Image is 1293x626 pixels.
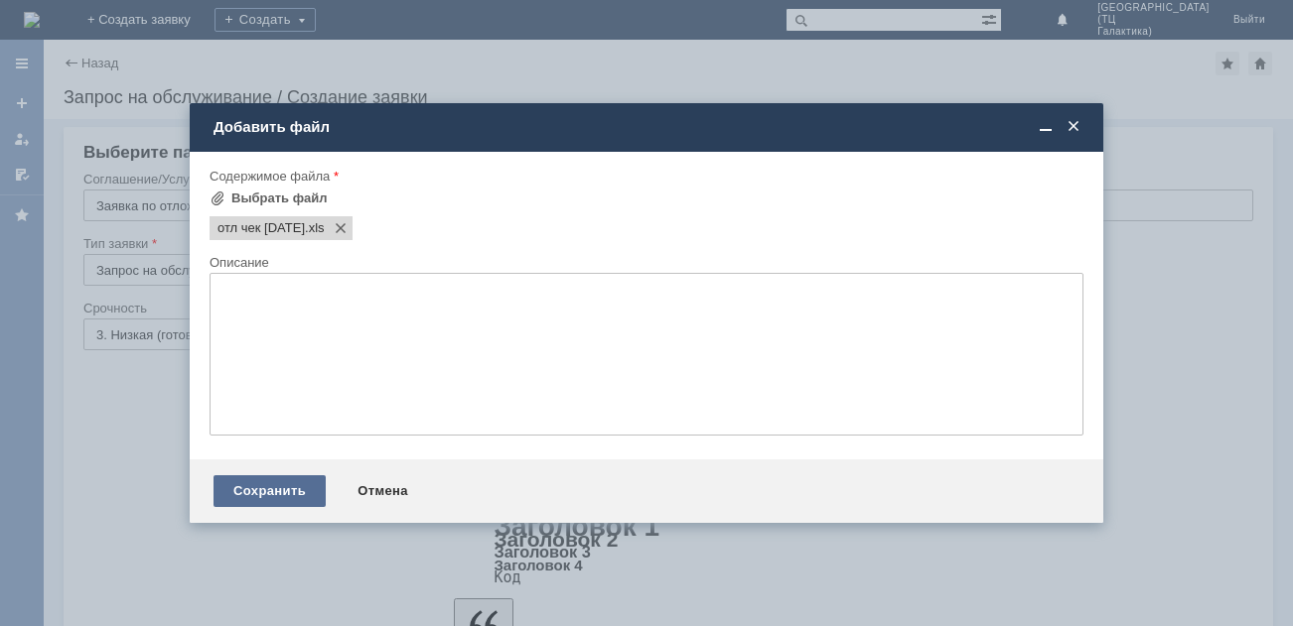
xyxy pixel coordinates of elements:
[210,256,1079,269] div: Описание
[8,8,290,24] div: удалите пожалуйста отложенный чек
[1036,118,1056,136] span: Свернуть (Ctrl + M)
[305,220,325,236] span: отл чек 22.08.25.xls
[231,190,328,206] div: Выбрать файл
[217,220,305,236] span: отл чек 22.08.25.xls
[1064,118,1083,136] span: Закрыть
[210,170,1079,183] div: Содержимое файла
[214,118,1083,136] div: Добавить файл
